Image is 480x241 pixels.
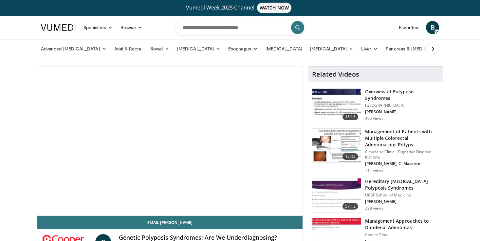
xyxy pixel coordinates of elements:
p: [GEOGRAPHIC_DATA] [365,103,439,108]
video-js: Video Player [37,66,303,216]
span: 57:13 [342,203,358,210]
p: [PERSON_NAME] [365,109,439,115]
input: Search topics, interventions [175,20,305,35]
a: 15:15 Overview of Polyposis Syndromes [GEOGRAPHIC_DATA] [PERSON_NAME] 495 views [312,88,439,123]
a: Favorites [395,21,422,34]
h3: Overview of Polyposis Syndromes [365,88,439,102]
a: Anal & Rectal [110,42,146,55]
a: [MEDICAL_DATA] [262,42,306,55]
p: 111 views [365,168,383,173]
p: Cedars Sinai [365,232,439,237]
p: Cleveland Clinic - Digestive Disease Institute [365,149,439,160]
p: UCSF School of Medicine [365,193,439,198]
h3: Management of Patients with Multiple Colorectal Adenomatous Polyps [365,128,439,148]
img: VuMedi Logo [41,24,76,31]
img: 0d5c68be-3623-4ef6-8ee6-b3d9e78fb36f.150x105_q85_crop-smart_upscale.jpg [312,129,361,163]
h3: Hereditary [MEDICAL_DATA] Polyposis Syndromes [365,178,439,191]
span: 15:15 [342,114,358,120]
span: 15:42 [342,153,358,160]
p: [PERSON_NAME] [365,199,439,204]
p: 398 views [365,206,383,211]
img: 0c30a2f9-e6a9-4a80-9908-57208245013a.150x105_q85_crop-smart_upscale.jpg [312,89,361,123]
a: Browse [117,21,147,34]
a: [MEDICAL_DATA] [306,42,357,55]
a: Email [PERSON_NAME] [37,216,303,229]
a: Esophagus [224,42,262,55]
a: Specialties [80,21,117,34]
a: Vumedi Week 2025 ChannelWATCH NOW [42,3,438,13]
p: [PERSON_NAME], C. Macaron [365,161,439,166]
a: Liver [357,42,382,55]
span: WATCH NOW [257,3,292,13]
a: Pancreas & [MEDICAL_DATA] [382,42,458,55]
p: 495 views [365,116,383,121]
a: [MEDICAL_DATA] [173,42,224,55]
a: 15:42 Management of Patients with Multiple Colorectal Adenomatous Polyps Cleveland Clinic - Diges... [312,128,439,173]
h3: Management Approaches to Duodenal Adenomas [365,218,439,231]
h4: Related Videos [312,70,359,78]
a: Advanced [MEDICAL_DATA] [37,42,110,55]
a: 57:13 Hereditary [MEDICAL_DATA] Polyposis Syndromes UCSF School of Medicine [PERSON_NAME] 398 views [312,178,439,213]
img: 7f857762-ea1d-4848-ab4b-1e901d757025.150x105_q85_crop-smart_upscale.jpg [312,178,361,213]
a: B [426,21,439,34]
a: Bowel [146,42,173,55]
